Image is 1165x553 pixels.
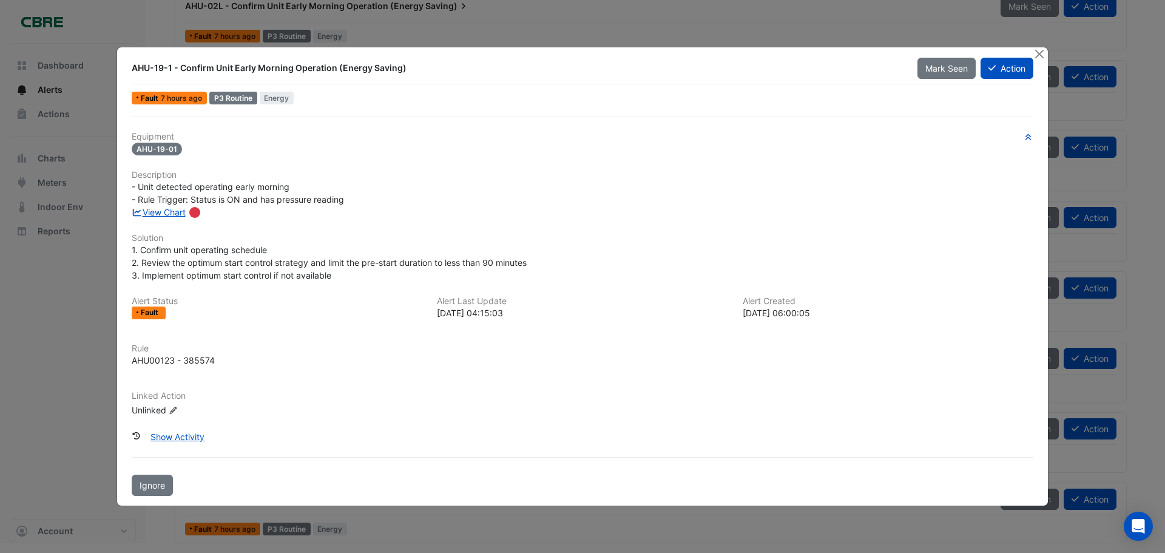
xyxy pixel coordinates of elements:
[141,309,161,316] span: Fault
[132,207,186,217] a: View Chart
[132,62,903,74] div: AHU-19-1 - Confirm Unit Early Morning Operation (Energy Saving)
[132,344,1033,354] h6: Rule
[169,405,178,415] fa-icon: Edit Linked Action
[437,307,728,319] div: [DATE] 04:15:03
[132,245,527,280] span: 1. Confirm unit operating schedule 2. Review the optimum start control strategy and limit the pre...
[132,132,1033,142] h6: Equipment
[917,58,976,79] button: Mark Seen
[132,182,344,205] span: - Unit detected operating early morning - Rule Trigger: Status is ON and has pressure reading
[743,307,1033,319] div: [DATE] 06:00:05
[437,296,728,307] h6: Alert Last Update
[132,143,182,155] span: AHU-19-01
[743,296,1033,307] h6: Alert Created
[132,391,1033,401] h6: Linked Action
[143,426,212,447] button: Show Activity
[260,92,294,104] span: Energy
[189,207,200,218] div: Tooltip anchor
[1033,47,1045,60] button: Close
[132,233,1033,243] h6: Solution
[981,58,1033,79] button: Action
[132,475,173,496] button: Ignore
[132,354,215,367] div: AHU00123 - 385574
[132,403,277,416] div: Unlinked
[141,95,161,102] span: Fault
[209,92,257,104] div: P3 Routine
[161,93,202,103] span: Wed 03-Sep-2025 04:15 AEST
[132,296,422,307] h6: Alert Status
[140,480,165,490] span: Ignore
[925,63,968,73] span: Mark Seen
[1124,512,1153,541] div: Open Intercom Messenger
[132,170,1033,180] h6: Description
